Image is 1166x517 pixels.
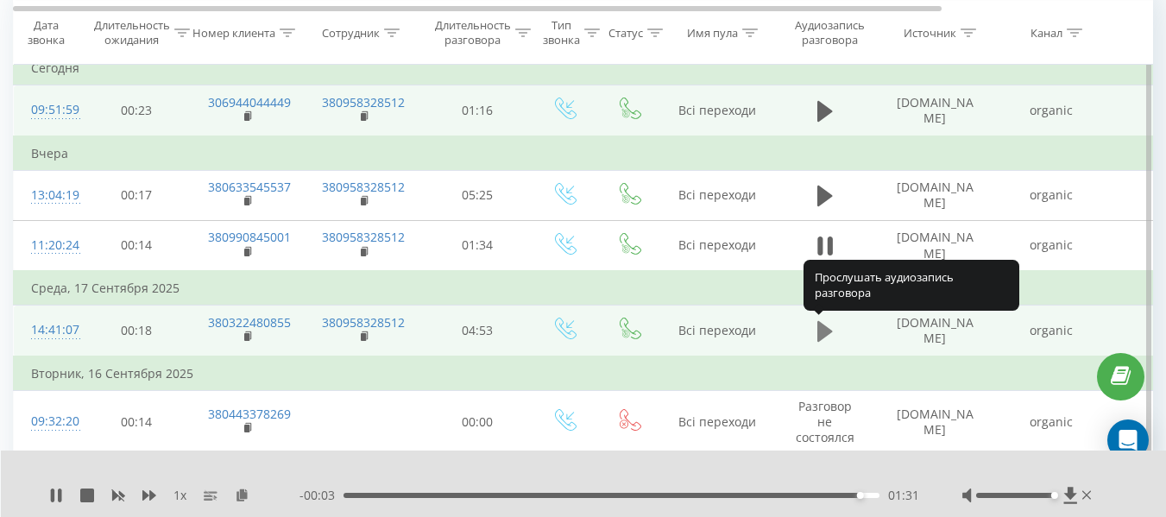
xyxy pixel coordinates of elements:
[796,398,854,445] span: Разговор не состоялся
[31,229,66,262] div: 11:20:24
[424,390,532,454] td: 00:00
[1051,492,1058,499] div: Accessibility label
[208,314,291,331] a: 380322480855
[424,85,532,136] td: 01:16
[31,93,66,127] div: 09:51:59
[424,170,532,220] td: 05:25
[192,25,275,40] div: Номер клиента
[877,390,993,454] td: [DOMAIN_NAME]
[83,306,191,356] td: 00:18
[687,25,738,40] div: Имя пула
[322,314,405,331] a: 380958328512
[83,220,191,271] td: 00:14
[788,18,872,47] div: Аудиозапись разговора
[993,390,1110,454] td: organic
[208,229,291,245] a: 380990845001
[543,18,580,47] div: Тип звонка
[173,487,186,504] span: 1 x
[661,170,773,220] td: Всі переходи
[661,390,773,454] td: Всі переходи
[993,306,1110,356] td: organic
[31,179,66,212] div: 13:04:19
[31,313,66,347] div: 14:41:07
[83,85,191,136] td: 00:23
[424,306,532,356] td: 04:53
[83,170,191,220] td: 00:17
[877,85,993,136] td: [DOMAIN_NAME]
[208,94,291,110] a: 306944044449
[993,85,1110,136] td: organic
[608,25,643,40] div: Статус
[1030,25,1062,40] div: Канал
[322,25,380,40] div: Сотрудник
[435,18,511,47] div: Длительность разговора
[299,487,343,504] span: - 00:03
[424,220,532,271] td: 01:34
[877,170,993,220] td: [DOMAIN_NAME]
[904,25,956,40] div: Источник
[1107,419,1149,461] div: Open Intercom Messenger
[14,18,78,47] div: Дата звонка
[877,220,993,271] td: [DOMAIN_NAME]
[888,487,919,504] span: 01:31
[661,306,773,356] td: Всі переходи
[993,170,1110,220] td: organic
[661,85,773,136] td: Всі переходи
[661,220,773,271] td: Всі переходи
[208,406,291,422] a: 380443378269
[804,260,1019,311] div: Прослушать аудиозапись разговора
[322,94,405,110] a: 380958328512
[31,405,66,438] div: 09:32:20
[857,492,864,499] div: Accessibility label
[94,18,170,47] div: Длительность ожидания
[322,179,405,195] a: 380958328512
[322,229,405,245] a: 380958328512
[83,390,191,454] td: 00:14
[993,220,1110,271] td: organic
[877,306,993,356] td: [DOMAIN_NAME]
[208,179,291,195] a: 380633545537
